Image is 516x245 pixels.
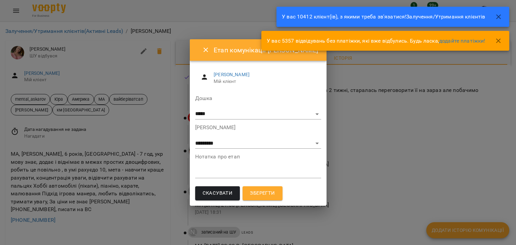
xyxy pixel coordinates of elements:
button: Close [198,42,214,58]
span: Мій клієнт [214,78,315,85]
button: Зберегти [243,186,282,200]
span: Зберегти [250,189,275,198]
button: Скасувати [195,186,240,200]
a: Залучення/Утримання клієнтів [406,13,485,20]
label: Дошка [195,96,321,101]
p: У вас 10412 клієнт(ів), з якими треба зв'язатися! [282,13,485,21]
a: додайте платіжки! [439,38,485,44]
p: У вас 5357 відвідувань без платіжки, які вже відбулись. Будь ласка, [267,37,485,45]
label: Нотатка про етап [195,154,321,159]
h6: Етап комунікації [PERSON_NAME] [214,45,318,55]
span: Скасувати [203,189,233,198]
label: [PERSON_NAME] [195,125,321,130]
a: [PERSON_NAME] [214,72,250,77]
